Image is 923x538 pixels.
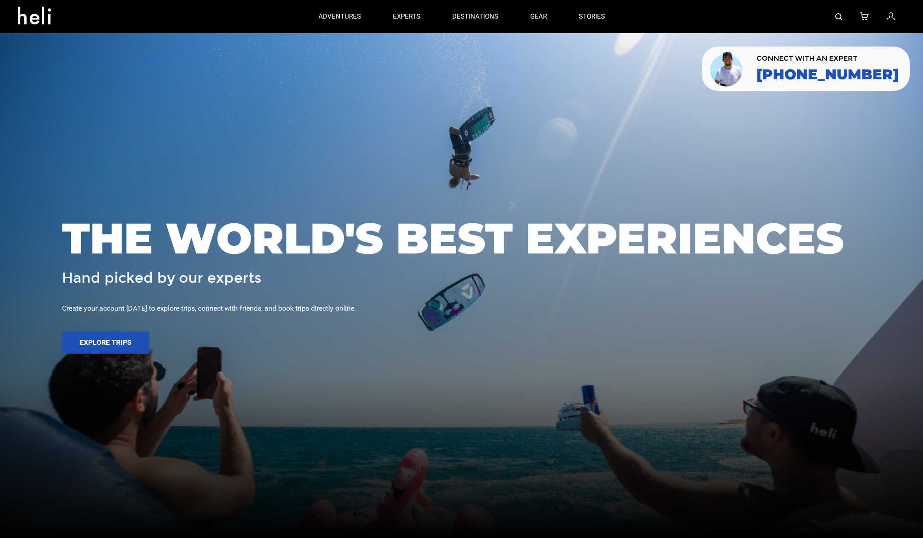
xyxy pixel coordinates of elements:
[62,304,861,314] div: Create your account [DATE] to explore trips, connect with friends, and book trips directly online.
[756,55,899,62] span: CONNECT WITH AN EXPERT
[393,12,420,21] p: experts
[62,331,149,354] button: Explore Trips
[756,66,899,82] a: [PHONE_NUMBER]
[318,12,361,21] p: adventures
[452,12,498,21] p: destinations
[62,270,261,286] span: Hand picked by our experts
[709,50,745,87] img: contact our team
[62,215,844,262] span: THE WORLD'S BEST EXPERIENCES
[835,13,842,20] img: search-bar-icon.svg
